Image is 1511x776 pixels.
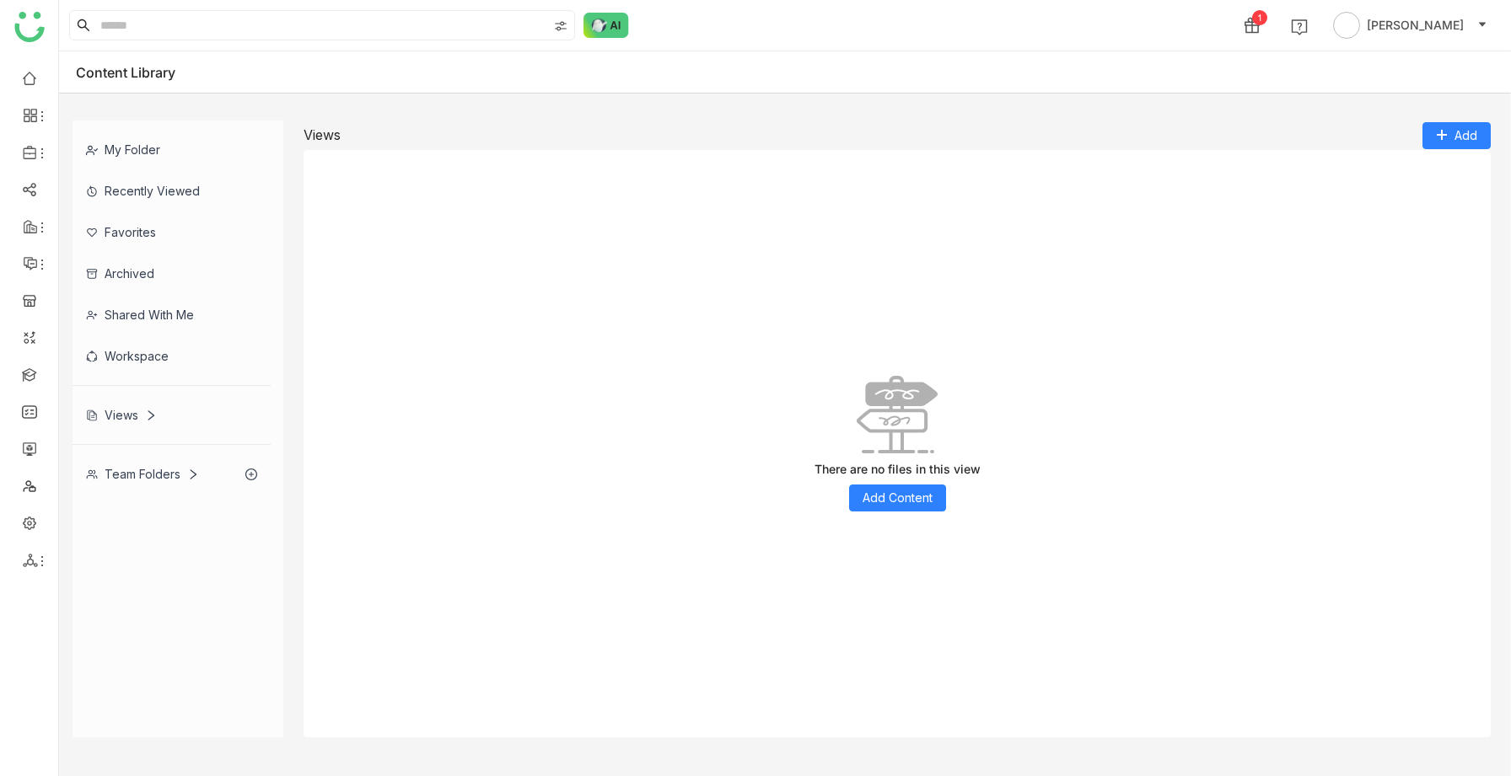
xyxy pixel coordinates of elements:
img: logo [14,12,45,42]
button: Add [1422,122,1491,149]
span: Add Content [863,489,933,507]
img: help.svg [1291,19,1308,35]
div: Content Library [76,64,201,81]
div: Archived [73,253,271,294]
button: [PERSON_NAME] [1330,12,1491,39]
button: Add Content [849,484,946,511]
span: Add [1455,126,1477,145]
div: Team Folders [86,467,199,481]
div: Favorites [73,211,271,253]
div: Views [86,408,157,422]
a: Views [304,126,341,143]
span: [PERSON_NAME] [1367,16,1464,35]
div: There are no files in this view [815,462,981,476]
img: search-type.svg [554,19,567,33]
div: Recently Viewed [73,170,271,211]
img: ask-buddy-normal.svg [583,13,629,38]
img: No data [857,376,938,453]
div: My Folder [73,129,271,170]
div: Workspace [73,335,271,377]
div: Shared with me [73,294,271,335]
div: 1 [1252,10,1267,25]
img: avatar [1333,12,1360,39]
